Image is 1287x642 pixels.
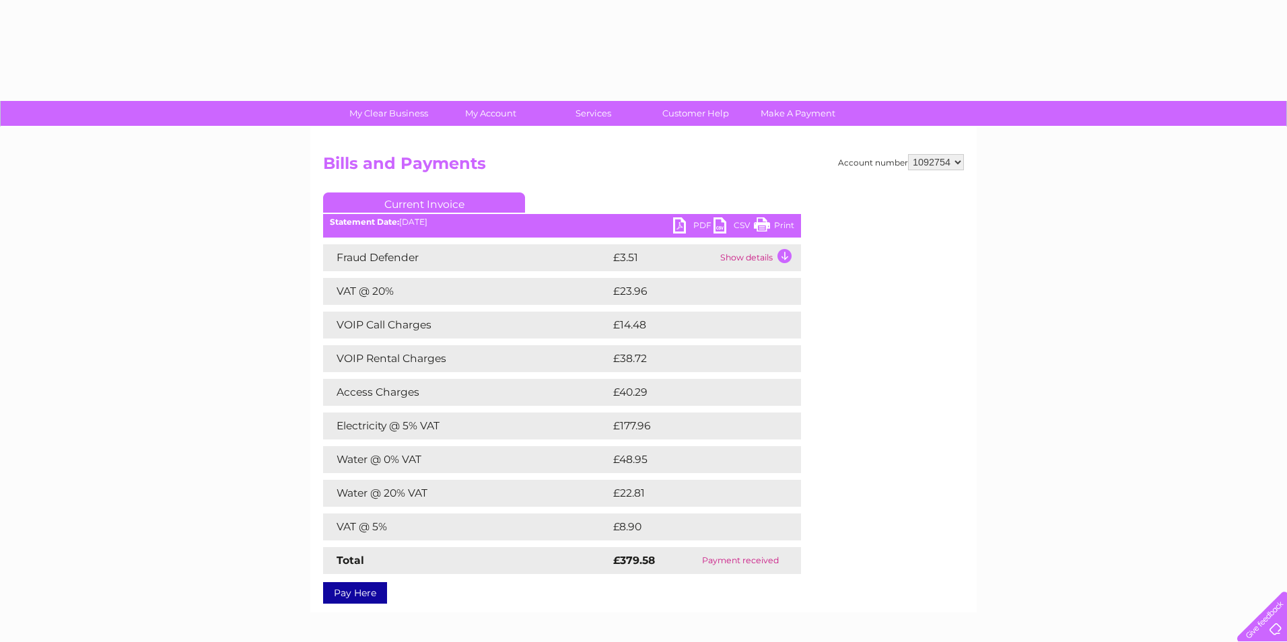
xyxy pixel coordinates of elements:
[610,244,717,271] td: £3.51
[610,480,773,507] td: £22.81
[610,446,774,473] td: £48.95
[610,278,774,305] td: £23.96
[330,217,399,227] b: Statement Date:
[337,554,364,567] strong: Total
[714,217,754,237] a: CSV
[323,192,525,213] a: Current Invoice
[323,154,964,180] h2: Bills and Payments
[640,101,751,126] a: Customer Help
[323,582,387,604] a: Pay Here
[323,244,610,271] td: Fraud Defender
[610,379,774,406] td: £40.29
[323,278,610,305] td: VAT @ 20%
[323,345,610,372] td: VOIP Rental Charges
[680,547,801,574] td: Payment received
[610,513,770,540] td: £8.90
[323,379,610,406] td: Access Charges
[754,217,794,237] a: Print
[673,217,714,237] a: PDF
[323,312,610,338] td: VOIP Call Charges
[333,101,444,126] a: My Clear Business
[717,244,801,271] td: Show details
[538,101,649,126] a: Services
[323,446,610,473] td: Water @ 0% VAT
[323,480,610,507] td: Water @ 20% VAT
[742,101,854,126] a: Make A Payment
[610,345,773,372] td: £38.72
[610,312,773,338] td: £14.48
[436,101,547,126] a: My Account
[610,413,776,439] td: £177.96
[613,554,655,567] strong: £379.58
[323,217,801,227] div: [DATE]
[323,413,610,439] td: Electricity @ 5% VAT
[323,513,610,540] td: VAT @ 5%
[838,154,964,170] div: Account number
